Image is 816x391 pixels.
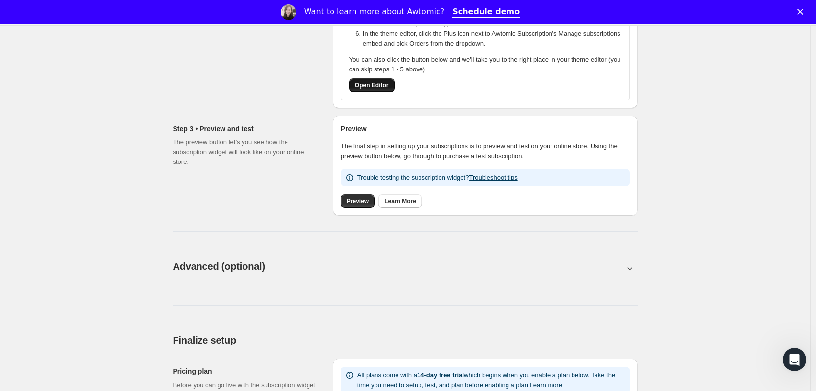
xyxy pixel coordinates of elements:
p: The preview button let’s you see how the subscription widget will look like on your online store. [173,138,317,167]
span: Learn More [384,197,416,205]
div: Close [797,9,807,15]
p: All plans come with a which begins when you enable a plan below. Take the time you need to setup,... [357,370,626,390]
a: Learn More [378,194,422,208]
button: Open Editor [349,78,395,92]
iframe: Intercom live chat [783,348,806,371]
span: Finalize setup [173,335,236,345]
p: The final step in setting up your subscriptions is to preview and test on your online store. Usin... [341,141,630,161]
a: Troubleshoot tips [469,174,517,181]
span: Advanced (optional) [173,261,265,272]
h2: Step 3 • Preview and test [173,124,317,134]
span: Open Editor [355,81,389,89]
a: Schedule demo [452,7,520,18]
a: Preview [341,194,375,208]
h2: Preview [341,124,630,134]
b: 14-day free trial [417,371,464,379]
h2: Pricing plan [173,367,317,376]
p: You can also click the button below and we'll take you to the right place in your theme editor (y... [349,55,621,74]
li: In the theme editor, click the Plus icon next to Awtomic Subscription's Manage subscriptions embe... [363,29,627,48]
div: Want to learn more about Awtomic? [304,7,444,17]
p: Trouble testing the subscription widget? [357,173,518,183]
img: Profile image for Emily [281,4,296,20]
span: Preview [347,197,369,205]
button: Learn more [530,381,562,389]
